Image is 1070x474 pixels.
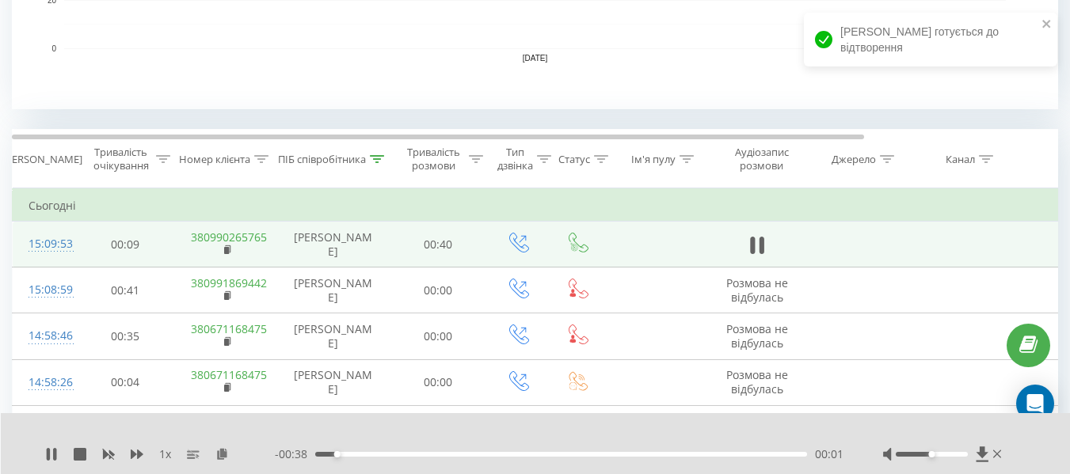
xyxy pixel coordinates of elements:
[832,153,876,166] div: Джерело
[804,13,1057,66] div: [PERSON_NAME] готується до відтворення
[51,44,56,53] text: 0
[278,267,389,313] td: [PERSON_NAME]
[389,222,488,267] td: 00:40
[726,321,788,351] span: Розмова не відбулась
[726,367,788,396] span: Розмова не відбулась
[723,146,800,173] div: Аудіозапис розмови
[159,446,171,462] span: 1 x
[497,146,533,173] div: Тип дзвінка
[191,275,267,290] a: 380991869442
[558,153,590,166] div: Статус
[928,451,935,457] div: Accessibility label
[278,359,389,405] td: [PERSON_NAME]
[278,222,389,267] td: [PERSON_NAME]
[389,359,488,405] td: 00:00
[76,359,175,405] td: 00:04
[278,153,366,166] div: ПІБ співробітника
[191,321,267,336] a: 380671168475
[278,405,389,451] td: [PERSON_NAME]
[523,54,548,63] text: [DATE]
[946,153,975,166] div: Канал
[2,153,82,166] div: [PERSON_NAME]
[389,313,488,359] td: 00:00
[76,313,175,359] td: 00:35
[89,146,152,173] div: Тривалість очікування
[815,446,843,462] span: 00:01
[631,153,676,166] div: Ім'я пулу
[402,146,465,173] div: Тривалість розмови
[1041,17,1053,32] button: close
[76,222,175,267] td: 00:09
[29,367,60,398] div: 14:58:26
[278,313,389,359] td: [PERSON_NAME]
[29,275,60,305] div: 15:08:59
[1016,385,1054,423] div: Open Intercom Messenger
[275,446,315,462] span: - 00:38
[191,229,267,245] a: 380990265765
[179,153,250,166] div: Номер клієнта
[389,405,488,451] td: 00:00
[191,367,267,382] a: 380671168475
[76,405,175,451] td: 00:04
[29,229,60,260] div: 15:09:53
[726,275,788,305] span: Розмова не відбулась
[76,267,175,313] td: 00:41
[29,320,60,351] div: 14:58:46
[389,267,488,313] td: 00:00
[334,451,341,457] div: Accessibility label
